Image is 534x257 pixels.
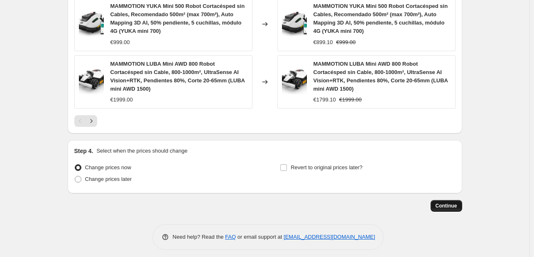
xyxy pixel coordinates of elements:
[314,3,448,34] span: MAMMOTION YUKA Mini 500 Robot Cortacésped sin Cables, Recomendado 500m² (max 700m²), Auto Mapping...
[225,234,236,240] a: FAQ
[96,147,187,155] p: Select when the prices should change
[110,38,130,47] div: €999.00
[436,203,457,209] span: Continue
[339,96,362,104] strike: €1999.00
[85,176,132,182] span: Change prices later
[79,69,104,94] img: 61eMQBBfopL._AC_SL1500_80x.jpg
[110,96,133,104] div: €1999.00
[236,234,284,240] span: or email support at
[110,3,245,34] span: MAMMOTION YUKA Mini 500 Robot Cortacésped sin Cables, Recomendado 500m² (max 700m²), Auto Mapping...
[85,164,131,171] span: Change prices now
[431,200,462,212] button: Continue
[74,115,97,127] nav: Pagination
[314,38,333,47] div: €899.10
[291,164,363,171] span: Revert to original prices later?
[86,115,97,127] button: Next
[282,69,307,94] img: 61eMQBBfopL._AC_SL1500_80x.jpg
[284,234,375,240] a: [EMAIL_ADDRESS][DOMAIN_NAME]
[110,61,245,92] span: MAMMOTION LUBA Mini AWD 800 Robot Cortacésped sin Cable, 800-1000m², UltraSense AI Vision+RTK, Pe...
[314,61,448,92] span: MAMMOTION LUBA Mini AWD 800 Robot Cortacésped sin Cable, 800-1000m², UltraSense AI Vision+RTK, Pe...
[79,12,104,37] img: 61AwlR9yYfL._AC_SL1500_80x.jpg
[173,234,225,240] span: Need help? Read the
[74,147,93,155] h2: Step 4.
[314,96,336,104] div: €1799.10
[282,12,307,37] img: 61AwlR9yYfL._AC_SL1500_80x.jpg
[336,38,356,47] strike: €999.00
